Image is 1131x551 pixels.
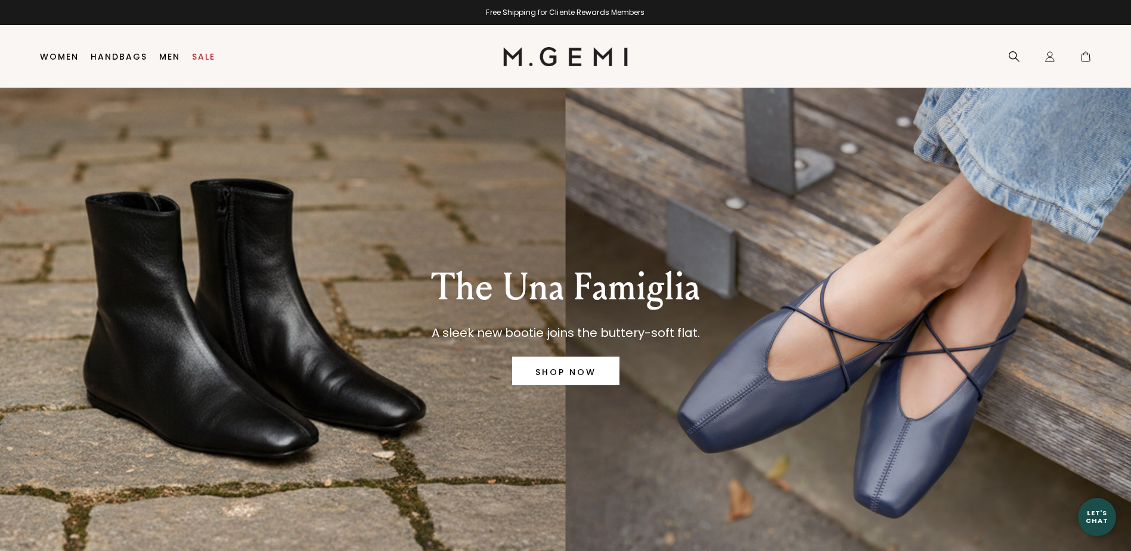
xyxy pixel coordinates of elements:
[512,357,619,385] a: SHOP NOW
[40,52,79,61] a: Women
[192,52,215,61] a: Sale
[503,47,628,66] img: M.Gemi
[159,52,180,61] a: Men
[431,323,700,342] p: A sleek new bootie joins the buttery-soft flat.
[431,266,700,309] p: The Una Famiglia
[1078,509,1116,524] div: Let's Chat
[91,52,147,61] a: Handbags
